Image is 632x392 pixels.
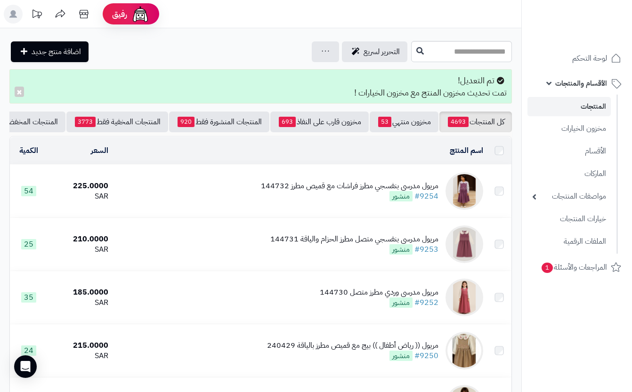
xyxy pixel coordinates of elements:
a: #9253 [414,244,438,255]
img: ai-face.png [131,5,150,24]
span: 24 [21,345,36,356]
span: 3773 [75,117,96,127]
span: التحرير لسريع [364,46,400,57]
img: مريول مدرسي بنفسجي مطرز فراشات مع قميص مطرز 144732 [446,172,483,210]
span: 1 [542,263,553,273]
a: الكمية [19,145,38,156]
a: الماركات [527,164,611,184]
span: اضافة منتج جديد [32,46,81,57]
span: 35 [21,292,36,303]
span: 4693 [448,117,469,127]
span: الأقسام والمنتجات [555,77,607,90]
div: مريول (( رياض أطفال )) بيج مع قميص مطرز بالياقة 240429 [267,340,438,351]
a: المنتجات المنشورة فقط920 [169,112,269,132]
a: #9252 [414,297,438,308]
div: مريول مدرسي وردي مطرز متصل 144730 [320,287,438,298]
a: #9250 [414,350,438,361]
a: الملفات الرقمية [527,232,611,252]
a: التحرير لسريع [342,41,407,62]
span: 54 [21,186,36,196]
div: تم التعديل! تمت تحديث مخزون المنتج مع مخزون الخيارات ! [9,69,512,104]
span: 693 [279,117,296,127]
a: اضافة منتج جديد [11,41,89,62]
a: مخزون الخيارات [527,119,611,139]
a: اسم المنتج [450,145,483,156]
div: Open Intercom Messenger [14,355,37,378]
span: لوحة التحكم [572,52,607,65]
button: × [15,87,24,97]
div: 185.0000 [51,287,108,298]
span: 920 [178,117,194,127]
span: 25 [21,239,36,249]
span: منشور [389,244,413,255]
a: السعر [91,145,108,156]
a: #9254 [414,191,438,202]
div: SAR [51,297,108,308]
div: SAR [51,244,108,255]
span: رفيق [112,8,127,20]
img: مريول مدرسي بنفسجي متصل مطرز الحزام والياقة 144731 [446,225,483,263]
div: مريول مدرسي بنفسجي متصل مطرز الحزام والياقة 144731 [270,234,438,245]
a: المراجعات والأسئلة1 [527,256,626,279]
a: مخزون قارب على النفاذ693 [270,112,369,132]
a: المنتجات [527,97,611,116]
a: المنتجات المخفية فقط3773 [66,112,168,132]
img: مريول (( رياض أطفال )) بيج مع قميص مطرز بالياقة 240429 [446,332,483,369]
span: منشور [389,297,413,308]
div: 210.0000 [51,234,108,245]
a: لوحة التحكم [527,47,626,70]
a: كل المنتجات4693 [439,112,512,132]
a: مخزون منتهي53 [370,112,438,132]
div: مريول مدرسي بنفسجي مطرز فراشات مع قميص مطرز 144732 [261,181,438,192]
span: 53 [378,117,391,127]
div: 215.0000 [51,340,108,351]
span: المراجعات والأسئلة [541,261,607,274]
span: منشور [389,191,413,201]
div: 225.0000 [51,181,108,192]
a: الأقسام [527,141,611,161]
img: مريول مدرسي وردي مطرز متصل 144730 [446,279,483,316]
div: SAR [51,351,108,361]
a: تحديثات المنصة [25,5,49,26]
span: منشور [389,351,413,361]
a: خيارات المنتجات [527,209,611,229]
img: logo-2.png [568,22,623,42]
div: SAR [51,191,108,202]
a: مواصفات المنتجات [527,186,611,207]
